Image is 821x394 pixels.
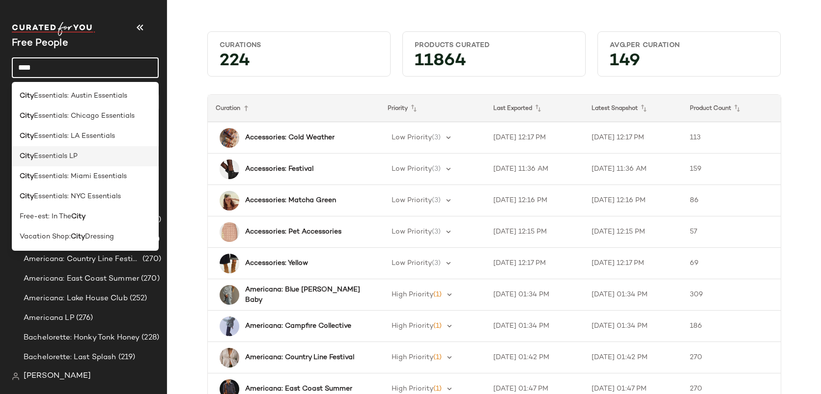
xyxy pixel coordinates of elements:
span: Low Priority [392,165,432,173]
div: 149 [602,54,776,72]
span: Vacation Shop: [20,232,71,242]
span: Essentials: Chicago Essentials [34,111,135,121]
td: [DATE] 01:34 PM [584,311,682,342]
b: Accessories: Festival [245,164,313,174]
b: City [71,211,85,222]
span: (276) [74,313,93,324]
b: Americana: Campfire Collective [245,321,351,331]
b: Americana: East Coast Summer [245,384,352,394]
b: Accessories: Yellow [245,258,308,268]
td: [DATE] 01:34 PM [485,311,584,342]
span: Low Priority [392,197,432,204]
span: Essentials: NYC Essentials [34,191,121,202]
b: City [20,171,34,182]
span: High Priority [392,322,433,330]
b: City [20,151,34,161]
td: [DATE] 12:17 PM [584,248,682,279]
span: Americana: Country Line Festival [24,254,141,265]
span: Bachelorette: Last Splash [24,352,116,363]
b: Accessories: Pet Accessories [245,227,341,237]
span: Essentials: LA Essentials [34,131,115,141]
span: Americana LP [24,313,74,324]
td: 113 [682,122,780,154]
b: Americana: Country Line Festival [245,352,354,363]
th: Latest Snapshot [584,95,682,122]
span: Americana: Lake House Club [24,293,128,304]
span: (270) [141,254,161,265]
span: (270) [139,273,160,285]
span: Low Priority [392,134,432,141]
b: Accessories: Cold Weather [245,132,335,143]
td: 186 [682,311,780,342]
td: 86 [682,185,780,216]
img: svg%3e [12,372,20,380]
div: Products Curated [415,41,573,50]
b: Accessories: Matcha Green [245,195,336,206]
span: Essentials: Miami Essentials [34,171,127,182]
img: cfy_white_logo.C9jOOHJF.svg [12,22,95,36]
td: [DATE] 01:34 PM [584,279,682,311]
img: 101180578_092_f [220,285,239,305]
td: [DATE] 12:15 PM [584,216,682,248]
div: 224 [212,54,386,72]
td: [DATE] 12:17 PM [584,122,682,154]
div: Curations [220,41,378,50]
span: (3) [432,228,441,236]
span: (1) [433,354,442,361]
td: [DATE] 12:15 PM [485,216,584,248]
span: Dressing [85,232,114,242]
span: Current Company Name [12,38,68,49]
td: 159 [682,154,780,185]
div: 11864 [407,54,581,72]
b: Americana: Blue [PERSON_NAME] Baby [245,285,362,305]
b: City [20,111,34,121]
b: City [20,91,34,101]
img: 99064768_031_a [220,191,239,210]
td: 270 [682,342,780,373]
td: [DATE] 01:42 PM [584,342,682,373]
b: City [20,131,34,141]
img: 100714385_237_d [220,316,239,336]
span: Low Priority [392,228,432,236]
img: 95815080_004_b [220,222,239,242]
td: [DATE] 11:36 AM [485,154,584,185]
span: (1) [433,291,442,298]
img: 93911964_010_0 [220,348,239,368]
img: 101899219_011_b [220,128,239,148]
span: High Priority [392,354,433,361]
td: 57 [682,216,780,248]
th: Product Count [682,95,780,122]
th: Last Exported [485,95,584,122]
td: [DATE] 01:42 PM [485,342,584,373]
td: 309 [682,279,780,311]
b: City [71,232,85,242]
td: [DATE] 12:16 PM [584,185,682,216]
span: (1) [433,385,442,393]
span: (3) [432,134,441,141]
th: Priority [380,95,486,122]
span: Americana: East Coast Summer [24,273,139,285]
span: Essentials: Austin Essentials [34,91,127,101]
b: City [20,191,34,202]
span: (228) [140,332,159,343]
span: (3) [432,197,441,204]
img: 104498902_001_a [220,159,239,179]
span: Low Priority [392,260,432,267]
span: High Priority [392,291,433,298]
div: Avg.per Curation [610,41,768,50]
td: [DATE] 01:34 PM [485,279,584,311]
span: (3) [432,260,441,267]
span: Bachelorette: Honky Tonk Honey [24,332,140,343]
td: [DATE] 12:17 PM [485,248,584,279]
th: Curation [208,95,380,122]
span: (219) [116,352,136,363]
td: 69 [682,248,780,279]
span: (1) [433,322,442,330]
span: (252) [128,293,147,304]
td: [DATE] 12:16 PM [485,185,584,216]
span: Essentials LP [34,151,78,161]
span: [PERSON_NAME] [24,370,91,382]
td: [DATE] 12:17 PM [485,122,584,154]
img: 103256988_072_a [220,254,239,273]
span: Free-est: In The [20,211,71,222]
